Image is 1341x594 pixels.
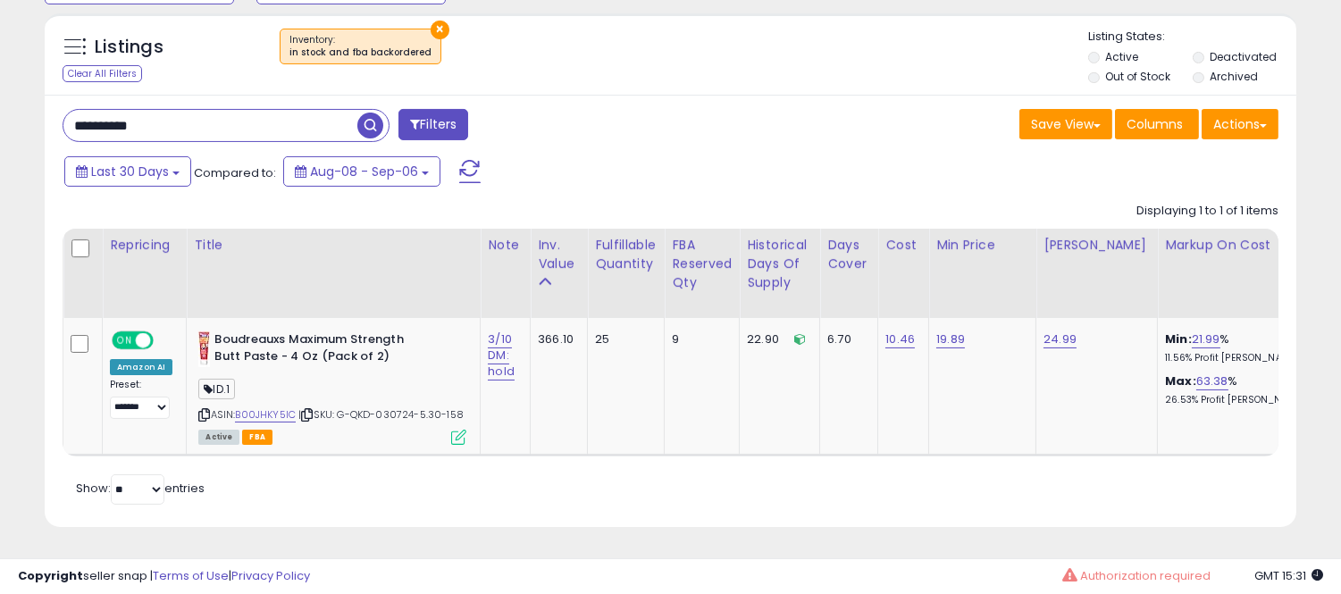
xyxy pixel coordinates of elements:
div: Min Price [936,236,1028,255]
span: ID.1 [198,379,235,399]
span: Inventory : [289,33,432,60]
button: Columns [1115,109,1199,139]
button: Aug-08 - Sep-06 [283,156,440,187]
a: 63.38 [1196,372,1228,390]
img: 41xNbvNPYwL._SL40_.jpg [198,331,210,367]
strong: Copyright [18,567,83,584]
div: Repricing [110,236,179,255]
div: Clear All Filters [63,65,142,82]
div: Note [488,236,523,255]
p: Listing States: [1088,29,1296,46]
div: Amazon AI [110,359,172,375]
a: 21.99 [1192,330,1220,348]
div: FBA Reserved Qty [672,236,732,292]
span: Last 30 Days [91,163,169,180]
div: [PERSON_NAME] [1043,236,1150,255]
span: Compared to: [194,164,276,181]
label: Active [1105,49,1138,64]
label: Deactivated [1210,49,1277,64]
div: Markup on Cost [1165,236,1320,255]
button: Last 30 Days [64,156,191,187]
b: Max: [1165,372,1196,389]
b: Min: [1165,330,1192,347]
th: The percentage added to the cost of goods (COGS) that forms the calculator for Min & Max prices. [1158,229,1328,318]
span: OFF [151,333,180,348]
span: Columns [1127,115,1183,133]
a: B00JHKY5IC [235,407,296,422]
div: Displaying 1 to 1 of 1 items [1136,203,1278,220]
div: 25 [595,331,650,347]
button: Actions [1202,109,1278,139]
div: Days Cover [827,236,870,273]
a: 3/10 DM: hold [488,330,515,381]
p: 26.53% Profit [PERSON_NAME] [1165,394,1313,406]
div: Historical Days Of Supply [747,236,812,292]
div: seller snap | | [18,568,310,585]
button: Save View [1019,109,1112,139]
span: All listings currently available for purchase on Amazon [198,430,239,445]
div: Cost [885,236,921,255]
span: Aug-08 - Sep-06 [310,163,418,180]
span: 2025-10-7 15:31 GMT [1254,567,1323,584]
div: 22.90 [747,331,806,347]
span: | SKU: G-QKD-030724-5.30-158 [298,407,464,422]
button: × [431,21,449,39]
div: ASIN: [198,331,466,443]
label: Archived [1210,69,1258,84]
span: Authorization required [1080,567,1211,584]
div: in stock and fba backordered [289,46,432,59]
span: FBA [242,430,272,445]
div: % [1165,373,1313,406]
a: 19.89 [936,330,965,348]
div: Title [194,236,473,255]
div: 366.10 [538,331,574,347]
button: Filters [398,109,468,140]
label: Out of Stock [1105,69,1170,84]
b: Boudreauxs Maximum Strength Butt Paste - 4 Oz (Pack of 2) [214,331,432,369]
span: Show: entries [76,480,205,497]
div: Inv. value [538,236,580,273]
div: Preset: [110,379,172,419]
div: % [1165,331,1313,364]
a: 10.46 [885,330,915,348]
span: ON [113,333,136,348]
h5: Listings [95,35,163,60]
a: Terms of Use [153,567,229,584]
div: 6.70 [827,331,864,347]
a: Privacy Policy [231,567,310,584]
a: 24.99 [1043,330,1077,348]
div: 9 [672,331,725,347]
p: 11.56% Profit [PERSON_NAME] [1165,352,1313,364]
div: Fulfillable Quantity [595,236,657,273]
